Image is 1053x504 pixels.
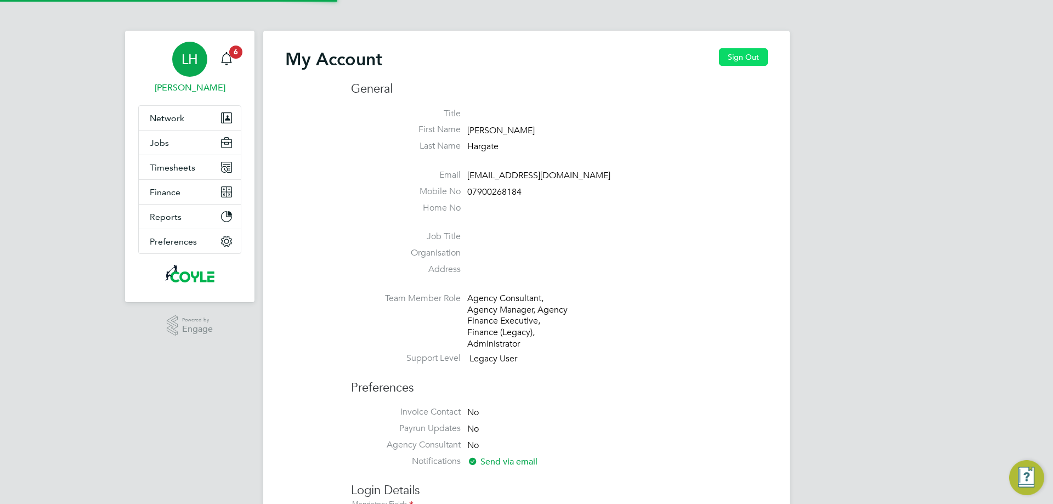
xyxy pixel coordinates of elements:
[351,293,461,304] label: Team Member Role
[139,180,241,204] button: Finance
[719,48,768,66] button: Sign Out
[139,131,241,155] button: Jobs
[351,456,461,467] label: Notifications
[216,42,237,77] a: 6
[351,202,461,214] label: Home No
[351,124,461,135] label: First Name
[467,293,571,350] div: Agency Consultant, Agency Manager, Agency Finance Executive, Finance (Legacy), Administrator
[351,353,461,364] label: Support Level
[139,155,241,179] button: Timesheets
[467,141,499,152] span: Hargate
[469,353,517,364] span: Legacy User
[351,231,461,242] label: Job Title
[467,456,537,467] span: Send via email
[467,186,522,197] span: 07900268184
[125,31,254,302] nav: Main navigation
[467,440,479,451] span: No
[351,140,461,152] label: Last Name
[182,315,213,325] span: Powered by
[351,439,461,451] label: Agency Consultant
[351,423,461,434] label: Payrun Updates
[351,406,461,418] label: Invoice Contact
[138,265,241,282] a: Go to home page
[467,407,479,418] span: No
[351,186,461,197] label: Mobile No
[150,138,169,148] span: Jobs
[150,162,195,173] span: Timesheets
[285,48,382,70] h2: My Account
[150,236,197,247] span: Preferences
[138,81,241,94] span: Liam Hargate
[139,205,241,229] button: Reports
[351,264,461,275] label: Address
[150,212,182,222] span: Reports
[351,81,768,97] h3: General
[139,229,241,253] button: Preferences
[150,187,180,197] span: Finance
[351,108,461,120] label: Title
[1009,460,1044,495] button: Engage Resource Center
[138,42,241,94] a: LH[PERSON_NAME]
[150,113,184,123] span: Network
[467,423,479,434] span: No
[182,325,213,334] span: Engage
[139,106,241,130] button: Network
[229,46,242,59] span: 6
[467,125,535,136] span: [PERSON_NAME]
[351,369,768,396] h3: Preferences
[351,169,461,181] label: Email
[351,247,461,259] label: Organisation
[167,315,213,336] a: Powered byEngage
[467,170,610,181] span: [EMAIL_ADDRESS][DOMAIN_NAME]
[165,265,214,282] img: coyles-logo-retina.png
[182,52,198,66] span: LH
